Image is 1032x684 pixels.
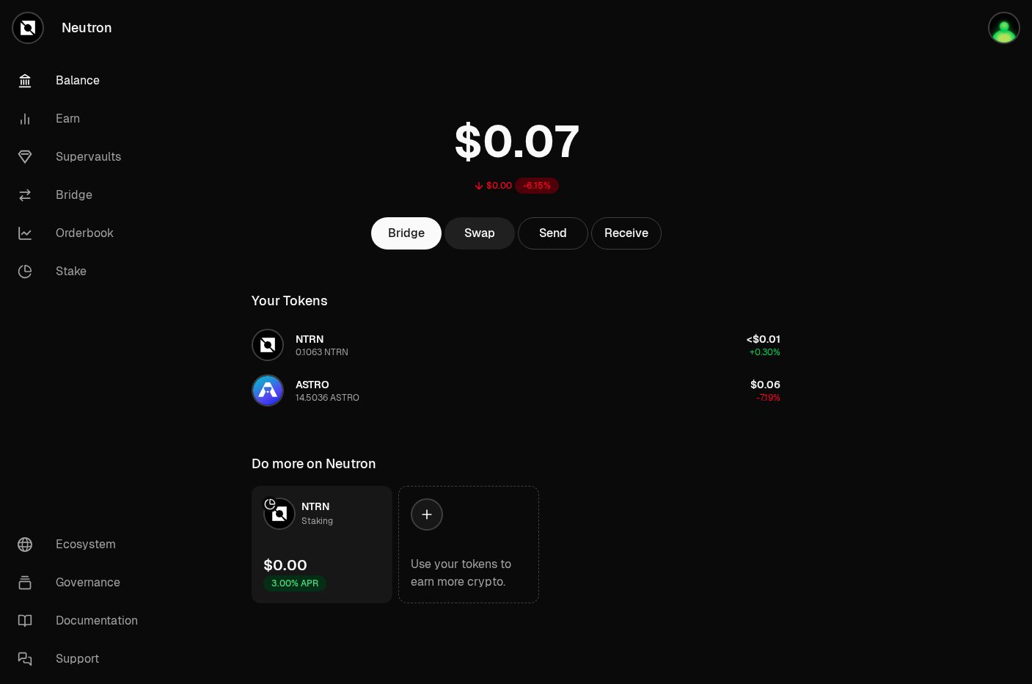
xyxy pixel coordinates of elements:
div: 0.1063 NTRN [296,346,348,358]
span: NTRN [296,332,323,346]
div: Use your tokens to earn more crypto. [411,556,527,591]
span: -7.19% [756,392,780,404]
span: NTRN [301,500,329,513]
img: NTRN Logo [253,330,282,360]
a: Balance [6,62,158,100]
a: NTRN LogoNTRNStaking$0.003.00% APR [252,486,392,603]
a: Earn [6,100,158,138]
div: $0.00 [486,180,512,192]
span: +0.30% [750,346,780,358]
a: Support [6,640,158,678]
a: Supervaults [6,138,158,176]
a: Bridge [371,217,442,250]
img: ASTRO Logo [253,376,282,405]
a: Swap [444,217,515,250]
span: $0.06 [750,378,780,391]
a: Bridge [6,176,158,214]
div: -6.15% [515,178,559,194]
a: Ecosystem [6,525,158,564]
button: Receive [591,217,662,250]
button: NTRN LogoNTRN0.1063 NTRN<$0.01+0.30% [243,323,789,367]
a: Use your tokens to earn more crypto. [398,486,539,603]
img: NTRN Logo [265,499,294,528]
span: ASTRO [296,378,329,391]
div: 3.00% APR [263,575,326,592]
a: Governance [6,564,158,602]
div: Do more on Neutron [252,454,376,474]
button: ASTRO LogoASTRO14.5036 ASTRO$0.06-7.19% [243,368,789,412]
div: Your Tokens [252,291,328,311]
button: Send [518,217,588,250]
div: $0.00 [263,555,307,575]
a: Documentation [6,602,158,640]
img: Icare [989,13,1019,43]
span: <$0.01 [747,332,780,346]
div: 14.5036 ASTRO [296,392,359,404]
a: Orderbook [6,214,158,252]
a: Stake [6,252,158,291]
div: Staking [301,514,333,528]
